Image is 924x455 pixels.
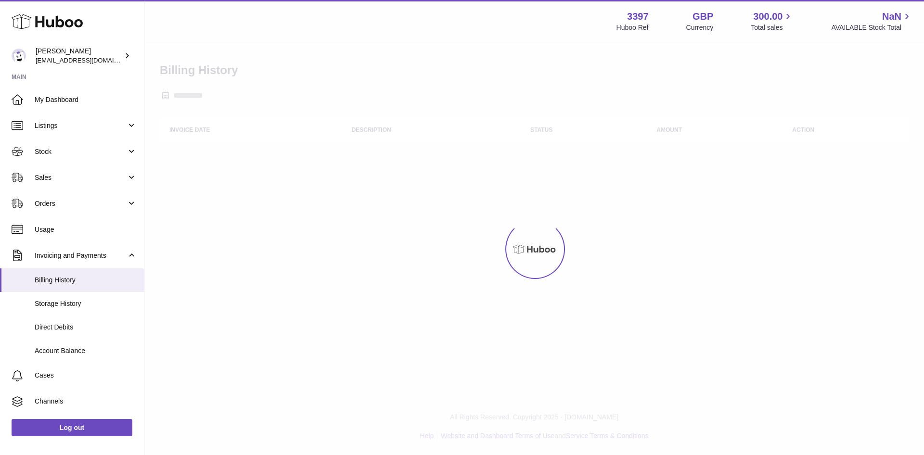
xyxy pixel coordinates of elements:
span: NaN [882,10,901,23]
span: Channels [35,397,137,406]
span: Orders [35,199,127,208]
span: 300.00 [753,10,783,23]
a: NaN AVAILABLE Stock Total [831,10,912,32]
span: Cases [35,371,137,380]
a: Log out [12,419,132,436]
div: Currency [686,23,714,32]
span: My Dashboard [35,95,137,104]
div: [PERSON_NAME] [36,47,122,65]
span: [EMAIL_ADDRESS][DOMAIN_NAME] [36,56,141,64]
span: AVAILABLE Stock Total [831,23,912,32]
span: Total sales [751,23,794,32]
span: Stock [35,147,127,156]
div: Huboo Ref [616,23,649,32]
span: Account Balance [35,346,137,355]
span: Direct Debits [35,323,137,332]
a: 300.00 Total sales [751,10,794,32]
span: Billing History [35,276,137,285]
span: Usage [35,225,137,234]
strong: 3397 [627,10,649,23]
span: Listings [35,121,127,130]
strong: GBP [693,10,713,23]
img: sales@canchema.com [12,49,26,63]
span: Invoicing and Payments [35,251,127,260]
span: Sales [35,173,127,182]
span: Storage History [35,299,137,308]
